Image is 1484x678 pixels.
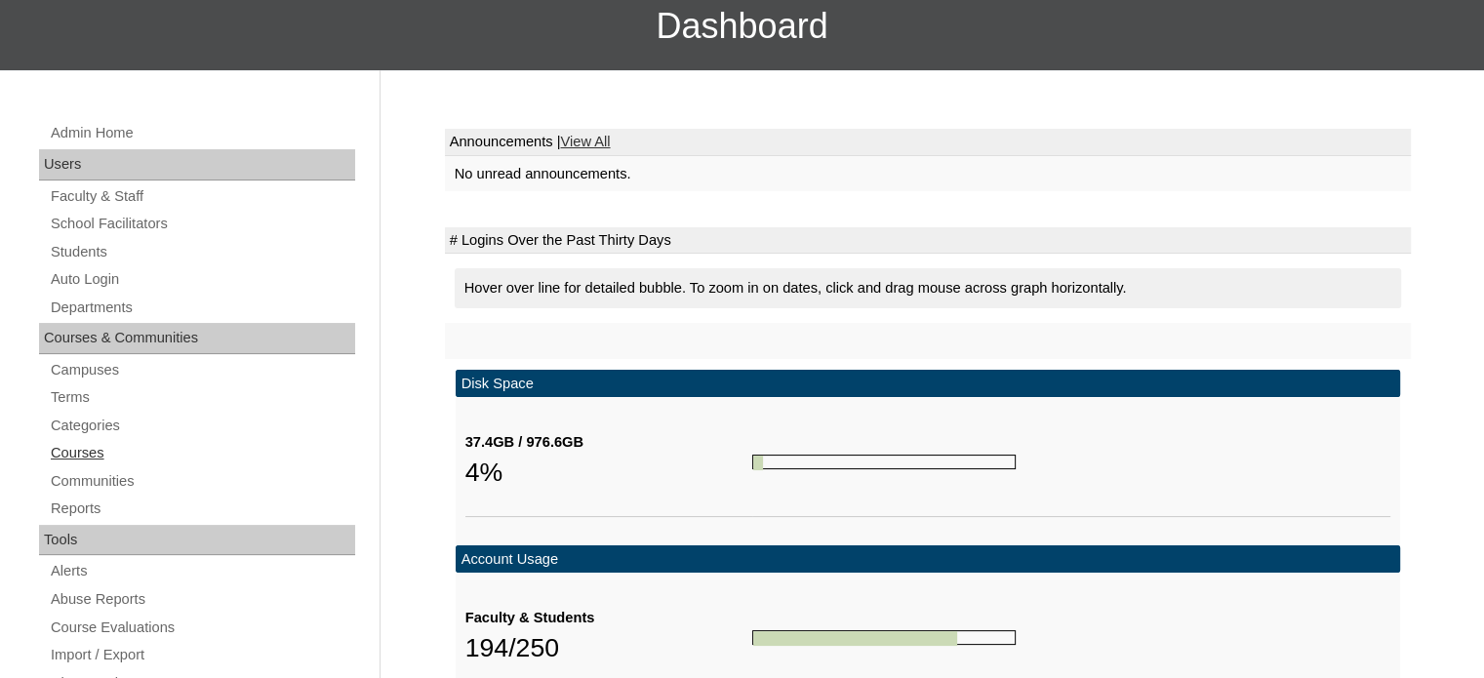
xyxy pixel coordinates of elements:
div: 194/250 [465,628,752,667]
div: Faculty & Students [465,608,752,628]
td: # Logins Over the Past Thirty Days [445,227,1411,255]
td: Account Usage [456,545,1400,574]
a: Students [49,240,355,264]
td: Disk Space [456,370,1400,398]
a: Import / Export [49,643,355,667]
a: Course Evaluations [49,616,355,640]
a: Departments [49,296,355,320]
div: 37.4GB / 976.6GB [465,432,752,453]
div: Users [39,149,355,180]
td: No unread announcements. [445,156,1411,192]
a: Reports [49,497,355,521]
div: Hover over line for detailed bubble. To zoom in on dates, click and drag mouse across graph horiz... [455,268,1401,308]
a: Auto Login [49,267,355,292]
a: Abuse Reports [49,587,355,612]
a: Categories [49,414,355,438]
a: Alerts [49,559,355,583]
a: Terms [49,385,355,410]
a: Courses [49,441,355,465]
div: Courses & Communities [39,323,355,354]
a: Admin Home [49,121,355,145]
a: Campuses [49,358,355,382]
div: 4% [465,453,752,492]
div: Tools [39,525,355,556]
td: Announcements | [445,129,1411,156]
a: View All [560,134,610,149]
a: Communities [49,469,355,494]
a: School Facilitators [49,212,355,236]
a: Faculty & Staff [49,184,355,209]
